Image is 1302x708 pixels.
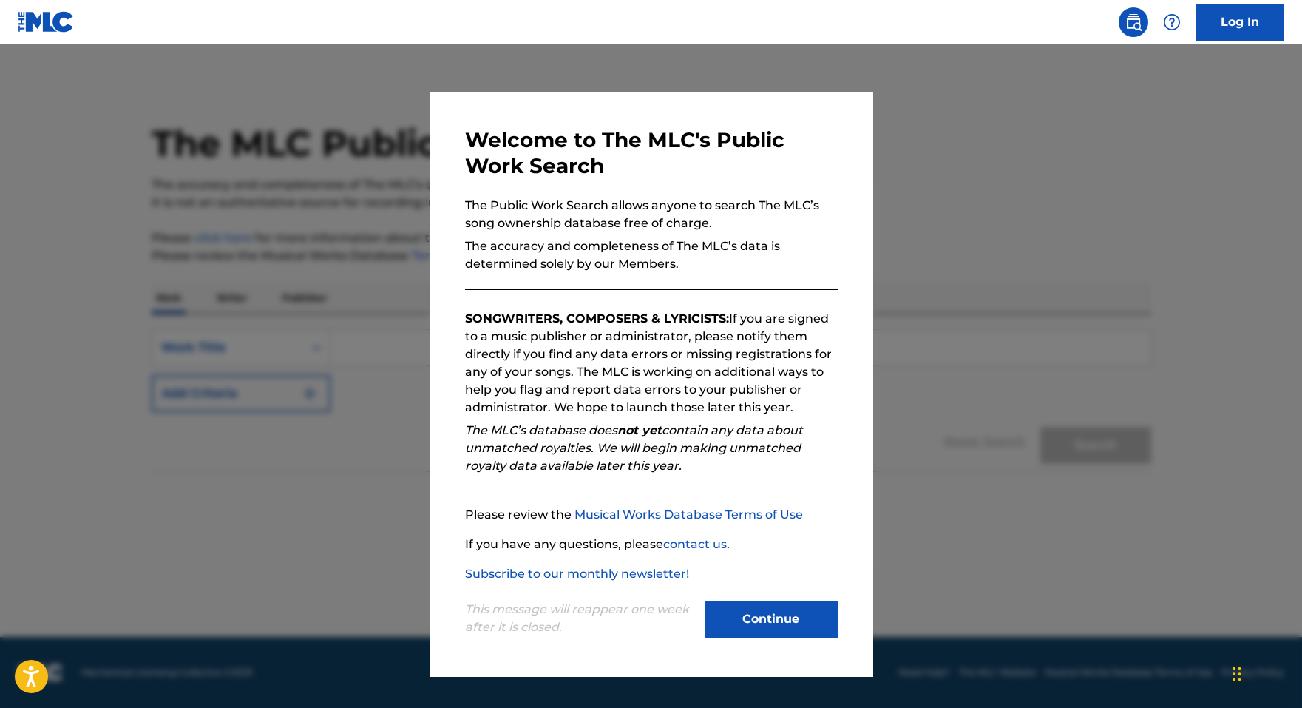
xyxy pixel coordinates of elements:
[705,601,838,638] button: Continue
[465,197,838,232] p: The Public Work Search allows anyone to search The MLC’s song ownership database free of charge.
[1196,4,1284,41] a: Log In
[465,311,729,326] strong: SONGWRITERS, COMPOSERS & LYRICISTS:
[465,536,838,553] p: If you have any questions, please .
[465,127,838,179] h3: Welcome to The MLC's Public Work Search
[1228,637,1302,708] iframe: Chat Widget
[465,423,803,473] em: The MLC’s database does contain any data about unmatched royalties. We will begin making unmatche...
[465,601,696,636] p: This message will reappear one week after it is closed.
[574,508,803,522] a: Musical Works Database Terms of Use
[663,537,727,551] a: contact us
[465,310,838,417] p: If you are signed to a music publisher or administrator, please notify them directly if you find ...
[1119,7,1148,37] a: Public Search
[465,567,689,581] a: Subscribe to our monthly newsletter!
[1233,652,1241,696] div: Drag
[1163,13,1181,31] img: help
[465,506,838,524] p: Please review the
[617,423,662,437] strong: not yet
[18,11,75,33] img: MLC Logo
[1157,7,1187,37] div: Help
[465,237,838,273] p: The accuracy and completeness of The MLC’s data is determined solely by our Members.
[1125,13,1142,31] img: search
